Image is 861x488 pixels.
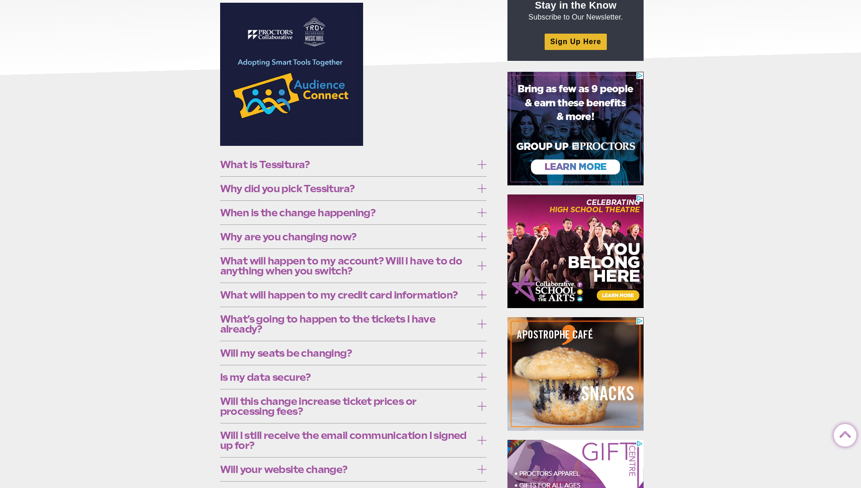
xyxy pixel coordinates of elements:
span: Is my data secure? [220,372,473,382]
span: Will my seats be changing? [220,348,473,358]
iframe: Advertisement [507,317,644,431]
span: What’s going to happen to the tickets I have already? [220,314,473,334]
span: Will I still receive the email communication I signed up for? [220,430,473,450]
span: What is Tessitura? [220,159,473,169]
span: When is the change happening? [220,208,473,218]
span: Will your website change? [220,464,473,474]
span: Why did you pick Tessitura? [220,184,473,194]
a: Sign Up Here [545,34,606,50]
span: Why are you changing now? [220,232,473,242]
span: What will happen to my account? Will I have to do anything when you switch? [220,256,473,276]
iframe: Advertisement [507,194,644,308]
a: Back to Top [834,424,852,443]
span: Will this change increase ticket prices or processing fees? [220,396,473,416]
iframe: Advertisement [507,72,644,185]
span: What will happen to my credit card information? [220,290,473,300]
